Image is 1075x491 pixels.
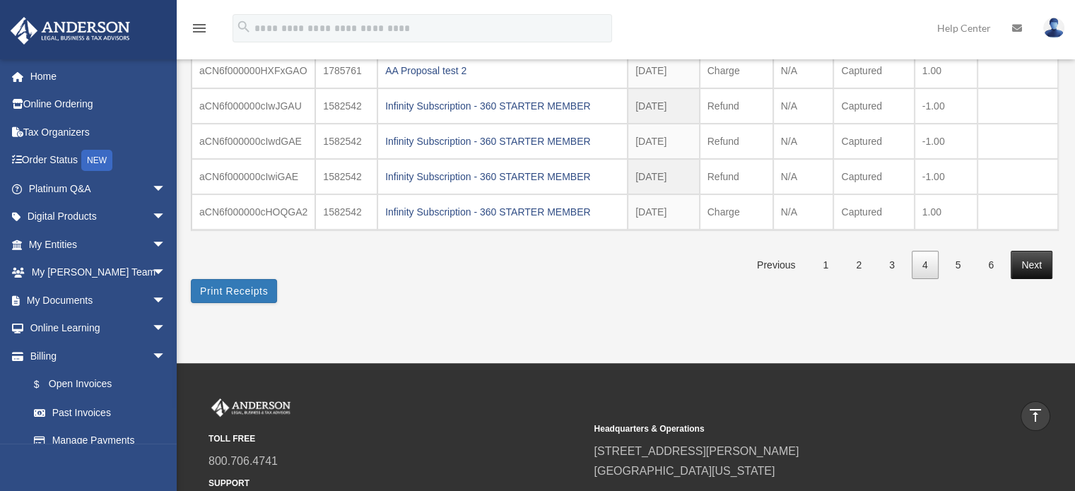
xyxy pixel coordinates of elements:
td: N/A [773,124,834,159]
span: arrow_drop_down [152,314,180,343]
td: -1.00 [915,88,977,124]
a: Previous [746,251,806,280]
a: 3 [879,251,905,280]
a: My Documentsarrow_drop_down [10,286,187,314]
td: [DATE] [628,159,700,194]
small: Headquarters & Operations [594,422,969,437]
a: Home [10,62,187,90]
td: aCN6f000000cIwiGAE [192,159,315,194]
td: N/A [773,194,834,230]
td: Captured [833,124,914,159]
td: Refund [700,159,773,194]
td: Captured [833,159,914,194]
a: 800.706.4741 [208,455,278,467]
a: My Entitiesarrow_drop_down [10,230,187,259]
a: 1 [812,251,839,280]
td: N/A [773,88,834,124]
td: aCN6f000000cHOQGA2 [192,194,315,230]
a: Digital Productsarrow_drop_down [10,203,187,231]
a: 4 [912,251,939,280]
img: Anderson Advisors Platinum Portal [208,398,293,417]
div: AA Proposal test 2 [385,61,620,81]
img: User Pic [1043,18,1064,38]
a: $Open Invoices [20,370,187,399]
a: [STREET_ADDRESS][PERSON_NAME] [594,445,799,457]
span: arrow_drop_down [152,203,180,232]
div: Infinity Subscription - 360 STARTER MEMBER [385,96,620,116]
td: Captured [833,88,914,124]
td: 1785761 [315,53,377,88]
span: arrow_drop_down [152,174,180,203]
span: arrow_drop_down [152,342,180,371]
td: aCN6f000000HXFxGAO [192,53,315,88]
td: aCN6f000000cIwJGAU [192,88,315,124]
a: Billingarrow_drop_down [10,342,187,370]
a: 6 [977,251,1004,280]
td: [DATE] [628,88,700,124]
a: Order StatusNEW [10,146,187,175]
td: Captured [833,194,914,230]
a: Past Invoices [20,398,180,427]
span: $ [42,376,49,394]
a: Manage Payments [20,427,187,455]
td: Charge [700,194,773,230]
td: Captured [833,53,914,88]
span: arrow_drop_down [152,259,180,288]
i: menu [191,20,208,37]
td: 1582542 [315,159,377,194]
td: aCN6f000000cIwdGAE [192,124,315,159]
td: [DATE] [628,124,700,159]
td: -1.00 [915,124,977,159]
div: Infinity Subscription - 360 STARTER MEMBER [385,131,620,151]
span: arrow_drop_down [152,230,180,259]
a: 5 [945,251,972,280]
button: Print Receipts [191,279,277,303]
td: 1582542 [315,124,377,159]
i: search [236,19,252,35]
small: SUPPORT [208,476,584,491]
small: TOLL FREE [208,432,584,446]
a: Tax Organizers [10,118,187,146]
a: vertical_align_top [1021,401,1050,431]
td: Refund [700,124,773,159]
td: N/A [773,159,834,194]
a: Platinum Q&Aarrow_drop_down [10,174,187,203]
img: Anderson Advisors Platinum Portal [6,17,134,45]
a: Online Ordering [10,90,187,119]
td: [DATE] [628,53,700,88]
a: Online Learningarrow_drop_down [10,314,187,343]
a: My [PERSON_NAME] Teamarrow_drop_down [10,259,187,287]
span: arrow_drop_down [152,286,180,315]
div: NEW [81,150,112,171]
td: Charge [700,53,773,88]
td: Refund [700,88,773,124]
i: vertical_align_top [1027,407,1044,424]
a: menu [191,25,208,37]
td: -1.00 [915,159,977,194]
div: Infinity Subscription - 360 STARTER MEMBER [385,202,620,222]
td: 1.00 [915,194,977,230]
a: 2 [845,251,872,280]
td: 1582542 [315,194,377,230]
td: N/A [773,53,834,88]
div: Infinity Subscription - 360 STARTER MEMBER [385,167,620,187]
td: 1582542 [315,88,377,124]
td: [DATE] [628,194,700,230]
a: Next [1011,251,1052,280]
td: 1.00 [915,53,977,88]
a: [GEOGRAPHIC_DATA][US_STATE] [594,465,775,477]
